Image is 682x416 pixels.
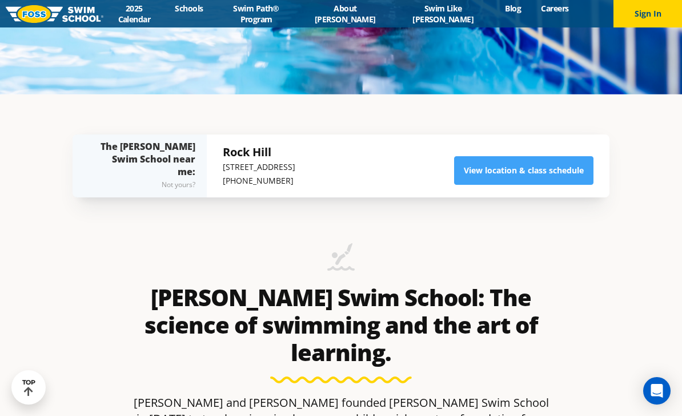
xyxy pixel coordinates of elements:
[327,243,355,278] img: icon-swimming-diving-2.png
[223,174,295,188] p: [PHONE_NUMBER]
[130,284,552,366] h2: [PERSON_NAME] Swim School: The science of swimming and the art of learning.
[531,3,579,14] a: Careers
[213,3,299,25] a: Swim Path® Program
[454,156,593,185] a: View location & class schedule
[103,3,165,25] a: 2025 Calendar
[391,3,495,25] a: Swim Like [PERSON_NAME]
[643,377,671,405] div: Open Intercom Messenger
[6,5,103,23] img: FOSS Swim School Logo
[495,3,531,14] a: Blog
[223,160,295,174] p: [STREET_ADDRESS]
[223,144,295,160] h5: Rock Hill
[165,3,213,14] a: Schools
[299,3,391,25] a: About [PERSON_NAME]
[95,178,195,192] div: Not yours?
[22,379,35,397] div: TOP
[95,140,195,192] div: The [PERSON_NAME] Swim School near me:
